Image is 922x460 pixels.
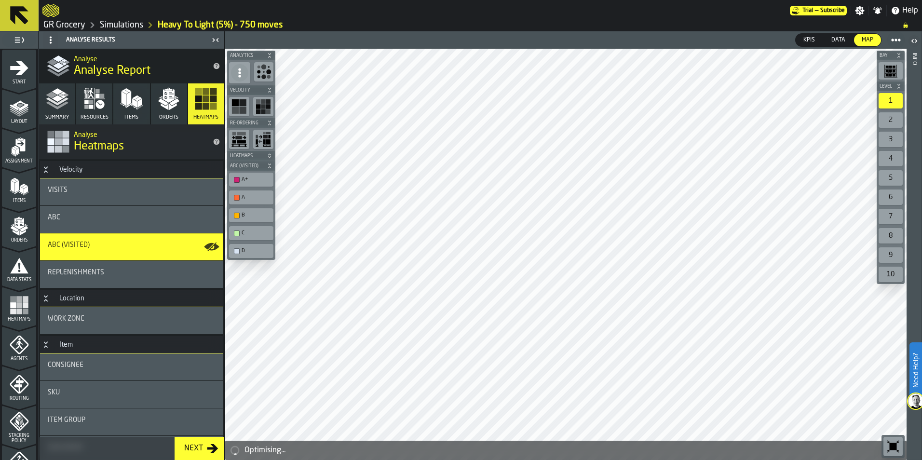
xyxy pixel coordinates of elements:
div: button-toolbar-undefined [227,242,275,260]
span: Bay [878,53,894,58]
span: Velocity [228,88,265,93]
div: stat-Visits [40,178,223,205]
span: Consignee [48,361,83,369]
div: Title [48,315,216,323]
div: 10 [879,267,903,282]
label: Need Help? [910,343,921,397]
div: stat-SKU [40,381,223,408]
div: thumb [824,34,853,46]
span: Assignment [2,159,36,164]
label: button-toggle-Notifications [869,6,886,15]
span: Replenishments [48,269,104,276]
a: link-to-/wh/i/e451d98b-95f6-4604-91ff-c80219f9c36d/simulations/d6fe1843-33e5-42ae-8c7b-cdb8820067d1 [158,20,283,30]
div: 6 [879,189,903,205]
span: Items [2,198,36,203]
span: Orders [2,238,36,243]
div: Info [911,51,918,458]
span: ABC [48,214,60,221]
span: Summary [45,114,69,121]
span: Stacking Policy [2,433,36,444]
div: button-toolbar-undefined [227,189,275,206]
div: C [242,230,271,236]
li: menu Routing [2,366,36,405]
li: menu Stacking Policy [2,406,36,444]
div: title-Heatmaps [39,124,224,159]
span: Visits [48,186,68,194]
span: Heatmaps [228,153,265,159]
label: button-toggle-Close me [209,34,222,46]
div: stat-Work Zone [40,307,223,334]
span: Orders [159,114,178,121]
div: Title [48,389,216,396]
span: Item Group [48,416,85,424]
div: alert-Optimising... [225,441,907,460]
button: button- [877,51,905,60]
a: link-to-/wh/i/e451d98b-95f6-4604-91ff-c80219f9c36d/pricing/ [790,6,847,15]
div: button-toolbar-undefined [877,168,905,188]
div: Title [48,269,216,276]
div: button-toolbar-undefined [877,91,905,110]
a: logo-header [42,2,59,19]
div: A [231,192,271,203]
div: Item [54,341,79,349]
h3: title-section-Location [40,290,223,307]
h2: Sub Title [74,129,205,139]
label: button-toggle-Open [908,33,921,51]
span: — [815,7,818,14]
label: button-switch-multi-KPIs [795,33,823,47]
div: stat-ABC [40,206,223,233]
svg: show Visits heatmap [256,99,271,114]
div: Menu Subscription [790,6,847,15]
li: menu Layout [2,89,36,128]
div: button-toolbar-undefined [877,60,905,81]
span: Heatmaps [74,139,124,154]
span: Heatmaps [193,114,218,121]
label: button-switch-multi-Map [854,33,881,47]
li: menu Agents [2,326,36,365]
span: Subscribe [820,7,845,14]
div: A+ [242,176,271,183]
div: button-toolbar-undefined [877,245,905,265]
div: C [231,228,271,238]
span: Re-Ordering [228,121,265,126]
div: button-toolbar-undefined [227,171,275,189]
div: Title [48,361,216,369]
h2: Sub Title [74,54,205,63]
li: menu Assignment [2,129,36,167]
span: Map [858,36,877,44]
label: button-toggle-Settings [851,6,868,15]
span: Agents [2,356,36,362]
div: Title [48,241,216,249]
div: button-toolbar-undefined [877,149,905,168]
label: button-switch-multi-Data [823,33,854,47]
div: button-toolbar-undefined [877,226,905,245]
div: title-Analyse Report [39,49,224,83]
button: Button-Item-open [40,341,52,349]
div: button-toolbar-undefined [252,60,275,85]
button: button- [227,85,275,95]
div: 2 [879,112,903,128]
span: Trial [802,7,813,14]
span: Analytics [228,53,265,58]
div: 9 [879,247,903,263]
div: B [231,210,271,220]
div: Title [48,416,216,424]
div: stat-Consignee [40,353,223,380]
li: menu Start [2,50,36,88]
button: button- [227,151,275,161]
li: menu Items [2,168,36,207]
span: ABC (Visited) [48,241,90,249]
div: 7 [879,209,903,224]
span: Data [827,36,849,44]
svg: show applied reorders heatmap [256,132,271,147]
div: B [242,212,271,218]
button: Button-Location-open [40,295,52,302]
div: Title [48,186,216,194]
div: button-toolbar-undefined [227,128,251,151]
div: button-toolbar-undefined [227,224,275,242]
div: button-toolbar-undefined [877,130,905,149]
div: 1 [879,93,903,108]
div: Title [48,214,216,221]
div: 5 [879,170,903,186]
span: Heatmaps [2,317,36,322]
